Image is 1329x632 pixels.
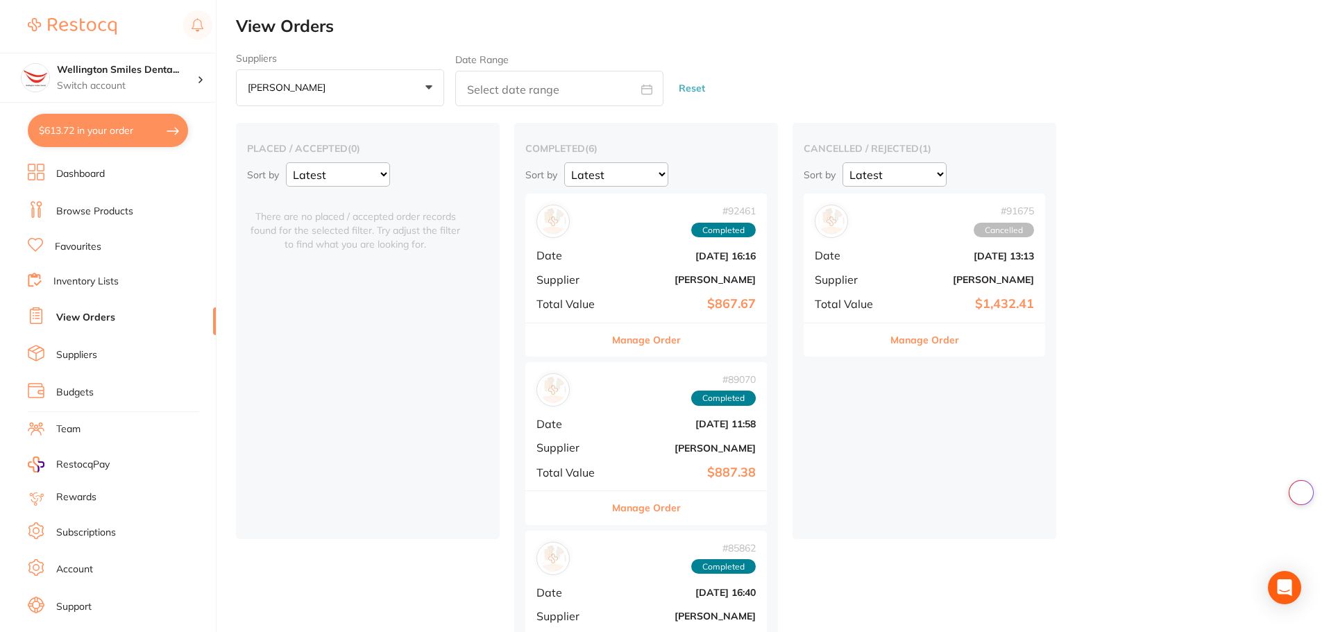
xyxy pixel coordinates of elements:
[1268,571,1301,604] div: Open Intercom Messenger
[57,79,197,93] p: Switch account
[974,205,1034,216] span: # 91675
[53,275,119,289] a: Inventory Lists
[455,71,663,106] input: Select date range
[56,205,133,219] a: Browse Products
[895,250,1034,262] b: [DATE] 13:13
[236,53,444,64] label: Suppliers
[617,443,756,454] b: [PERSON_NAME]
[617,587,756,598] b: [DATE] 16:40
[540,545,566,572] img: Henry Schein Halas
[56,490,96,504] a: Rewards
[815,273,884,286] span: Supplier
[536,273,606,286] span: Supplier
[617,297,756,311] b: $867.67
[818,208,845,234] img: Henry Schein Halas
[28,456,44,472] img: RestocqPay
[247,194,464,251] span: There are no placed / accepted order records found for the selected filter. Try adjust the filter...
[617,610,756,622] b: [PERSON_NAME]
[525,169,557,181] p: Sort by
[536,418,606,430] span: Date
[536,610,606,622] span: Supplier
[56,458,110,472] span: RestocqPay
[691,223,756,238] span: Completed
[56,348,97,362] a: Suppliers
[675,70,709,107] button: Reset
[612,491,681,524] button: Manage Order
[455,54,509,65] label: Date Range
[691,559,756,574] span: Completed
[895,274,1034,285] b: [PERSON_NAME]
[804,169,836,181] p: Sort by
[248,81,331,94] p: [PERSON_NAME]
[895,297,1034,311] b: $1,432.41
[815,249,884,262] span: Date
[56,311,115,325] a: View Orders
[691,374,756,385] span: # 89070
[236,17,1329,36] h2: View Orders
[536,298,606,310] span: Total Value
[540,377,566,403] img: Henry Schein Halas
[617,418,756,429] b: [DATE] 11:58
[536,466,606,479] span: Total Value
[247,169,279,181] p: Sort by
[56,167,105,181] a: Dashboard
[974,223,1034,238] span: Cancelled
[617,250,756,262] b: [DATE] 16:16
[28,456,110,472] a: RestocqPay
[57,63,197,77] h4: Wellington Smiles Dental
[691,205,756,216] span: # 92461
[617,466,756,480] b: $887.38
[804,142,1045,155] h2: cancelled / rejected ( 1 )
[815,298,884,310] span: Total Value
[28,10,117,42] a: Restocq Logo
[691,391,756,406] span: Completed
[536,586,606,599] span: Date
[247,142,489,155] h2: placed / accepted ( 0 )
[55,240,101,254] a: Favourites
[56,422,81,436] a: Team
[540,208,566,234] img: Henry Schein Halas
[56,600,92,614] a: Support
[56,526,116,540] a: Subscriptions
[612,323,681,357] button: Manage Order
[28,114,188,147] button: $613.72 in your order
[28,18,117,35] img: Restocq Logo
[617,274,756,285] b: [PERSON_NAME]
[525,142,767,155] h2: completed ( 6 )
[56,563,93,577] a: Account
[22,64,49,92] img: Wellington Smiles Dental
[890,323,959,357] button: Manage Order
[536,249,606,262] span: Date
[536,441,606,454] span: Supplier
[236,69,444,107] button: [PERSON_NAME]
[691,543,756,554] span: # 85862
[56,386,94,400] a: Budgets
